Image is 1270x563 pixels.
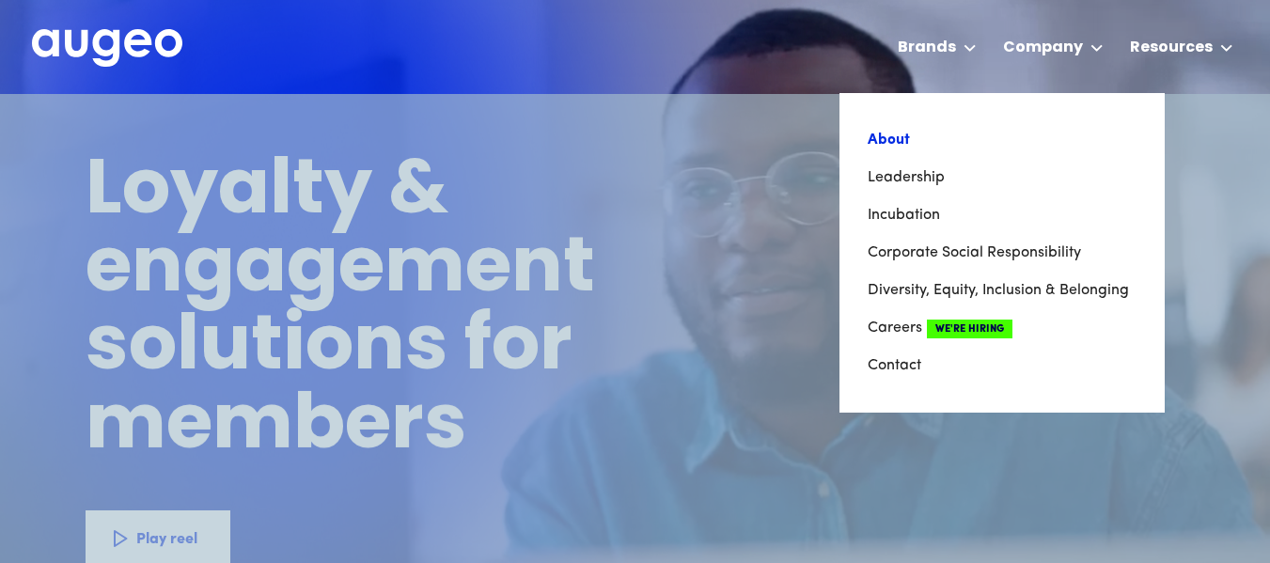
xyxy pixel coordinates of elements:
[868,121,1137,159] a: About
[868,347,1137,384] a: Contact
[32,29,182,68] img: Augeo's full logo in white.
[868,309,1137,347] a: CareersWe're Hiring
[868,159,1137,196] a: Leadership
[32,29,182,69] a: home
[839,93,1165,413] nav: Company
[1003,37,1083,59] div: Company
[868,196,1137,234] a: Incubation
[868,272,1137,309] a: Diversity, Equity, Inclusion & Belonging
[898,37,956,59] div: Brands
[1130,37,1213,59] div: Resources
[868,234,1137,272] a: Corporate Social Responsibility
[927,320,1012,338] span: We're Hiring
